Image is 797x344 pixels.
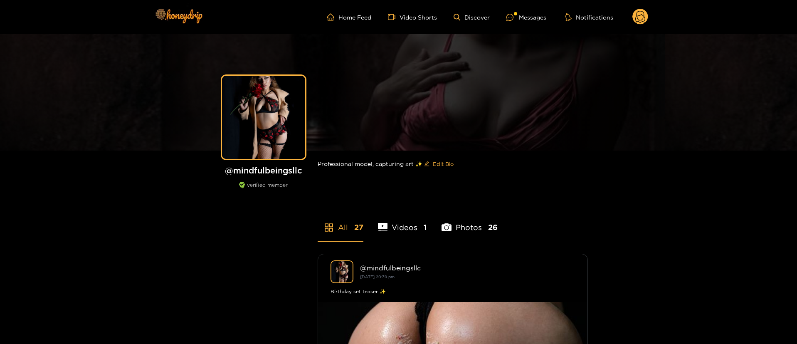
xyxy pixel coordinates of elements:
[488,222,498,233] span: 26
[218,182,309,197] div: verified member
[424,161,429,167] span: edit
[378,203,427,241] li: Videos
[424,222,427,233] span: 1
[442,203,498,241] li: Photos
[324,223,334,233] span: appstore
[388,13,400,21] span: video-camera
[506,12,546,22] div: Messages
[318,151,588,177] div: Professional model, capturing art ✨
[318,203,363,241] li: All
[563,13,616,21] button: Notifications
[360,275,395,279] small: [DATE] 20:39 pm
[331,287,575,296] div: Birthday set teaser ✨
[433,160,454,168] span: Edit Bio
[388,13,437,21] a: Video Shorts
[454,14,490,21] a: Discover
[422,157,455,171] button: editEdit Bio
[354,222,363,233] span: 27
[360,264,575,272] div: @ mindfulbeingsllc
[331,260,353,283] img: mindfulbeingsllc
[327,13,371,21] a: Home Feed
[218,165,309,176] h1: @ mindfulbeingsllc
[327,13,338,21] span: home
